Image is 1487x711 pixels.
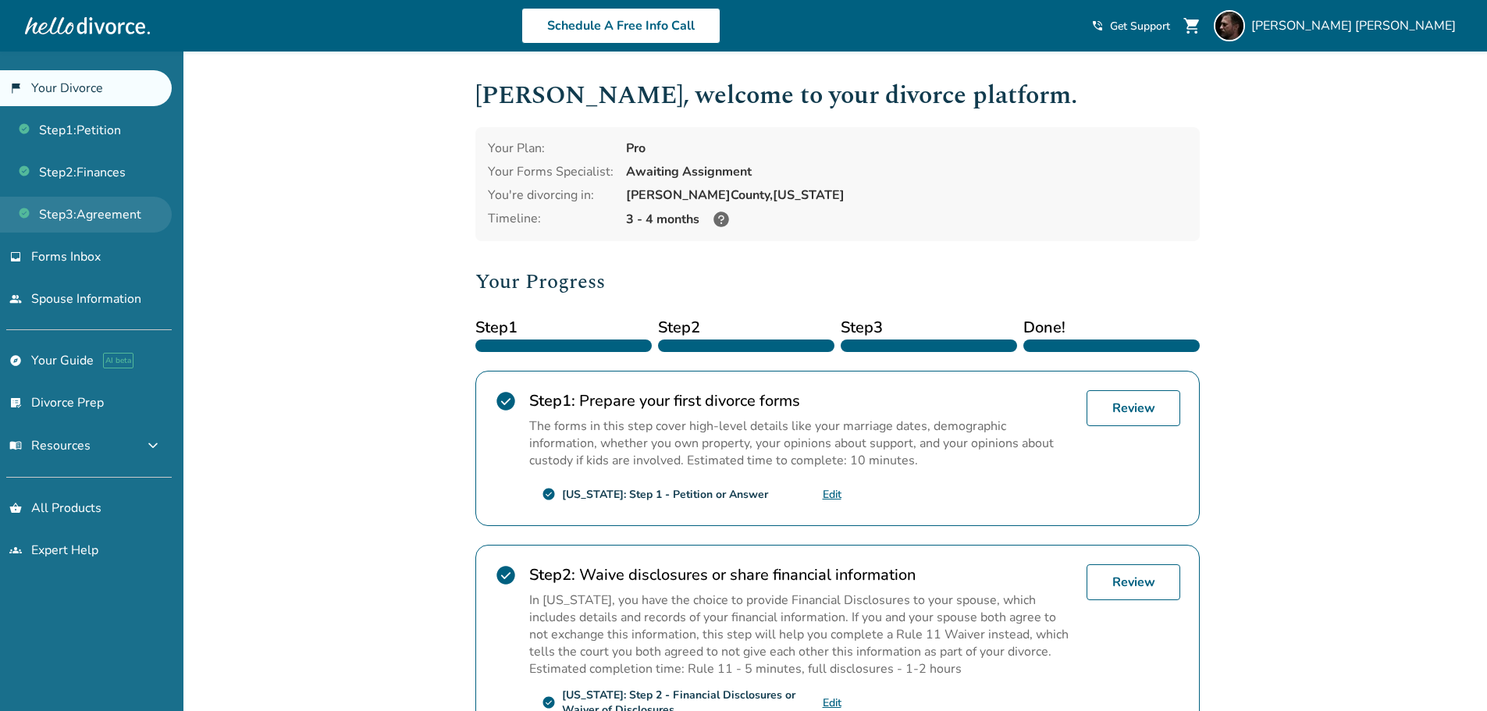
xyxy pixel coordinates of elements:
[529,660,1074,677] p: Estimated completion time: Rule 11 - 5 minutes, full disclosures - 1-2 hours
[1091,19,1170,34] a: phone_in_talkGet Support
[841,316,1017,340] span: Step 3
[1087,564,1180,600] a: Review
[1110,19,1170,34] span: Get Support
[475,76,1200,115] h1: [PERSON_NAME] , welcome to your divorce platform.
[31,248,101,265] span: Forms Inbox
[542,695,556,709] span: check_circle
[626,140,1187,157] div: Pro
[1087,390,1180,426] a: Review
[103,353,133,368] span: AI beta
[626,163,1187,180] div: Awaiting Assignment
[475,266,1200,297] h2: Your Progress
[521,8,720,44] a: Schedule A Free Info Call
[495,564,517,586] span: check_circle
[9,502,22,514] span: shopping_basket
[9,544,22,556] span: groups
[529,390,575,411] strong: Step 1 :
[626,187,1187,204] div: [PERSON_NAME] County, [US_STATE]
[144,436,162,455] span: expand_more
[823,487,841,502] a: Edit
[529,390,1074,411] h2: Prepare your first divorce forms
[1409,636,1487,711] iframe: Chat Widget
[9,396,22,409] span: list_alt_check
[495,390,517,412] span: check_circle
[488,163,614,180] div: Your Forms Specialist:
[626,210,1187,229] div: 3 - 4 months
[9,251,22,263] span: inbox
[9,293,22,305] span: people
[1183,16,1201,35] span: shopping_cart
[562,487,768,502] div: [US_STATE]: Step 1 - Petition or Answer
[529,564,575,585] strong: Step 2 :
[488,140,614,157] div: Your Plan:
[529,564,1074,585] h2: Waive disclosures or share financial information
[1251,17,1462,34] span: [PERSON_NAME] [PERSON_NAME]
[1023,316,1200,340] span: Done!
[658,316,834,340] span: Step 2
[1091,20,1104,32] span: phone_in_talk
[823,695,841,710] a: Edit
[475,316,652,340] span: Step 1
[529,592,1074,660] p: In [US_STATE], you have the choice to provide Financial Disclosures to your spouse, which include...
[529,418,1074,469] p: The forms in this step cover high-level details like your marriage dates, demographic information...
[488,210,614,229] div: Timeline:
[9,437,91,454] span: Resources
[9,439,22,452] span: menu_book
[488,187,614,204] div: You're divorcing in:
[9,354,22,367] span: explore
[542,487,556,501] span: check_circle
[9,82,22,94] span: flag_2
[1214,10,1245,41] img: Craig Campbell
